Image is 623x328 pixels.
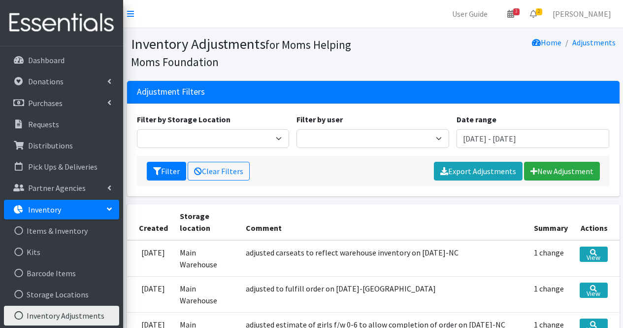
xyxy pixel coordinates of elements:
[545,4,619,24] a: [PERSON_NAME]
[524,162,600,181] a: New Adjustment
[240,240,528,277] td: adjusted carseats to reflect warehouse inventory on [DATE]-NC
[536,8,542,15] span: 2
[4,242,119,262] a: Kits
[4,178,119,198] a: Partner Agencies
[4,6,119,39] img: HumanEssentials
[147,162,186,181] button: Filter
[137,87,205,97] h3: Adjustment Filters
[28,119,59,129] p: Requests
[4,136,119,155] a: Distributions
[528,277,574,313] td: 1 change
[131,37,351,69] small: for Moms Helping Moms Foundation
[127,204,174,240] th: Created
[4,306,119,326] a: Inventory Adjustments
[4,157,119,177] a: Pick Ups & Deliveries
[457,113,496,125] label: Date range
[4,93,119,113] a: Purchases
[188,162,250,181] a: Clear Filters
[28,205,61,215] p: Inventory
[28,98,63,108] p: Purchases
[296,113,343,125] label: Filter by user
[513,8,520,15] span: 3
[174,277,240,313] td: Main Warehouse
[28,76,64,86] p: Donations
[28,141,73,150] p: Distributions
[4,263,119,283] a: Barcode Items
[499,4,522,24] a: 3
[131,36,370,70] h1: Inventory Adjustments
[4,50,119,70] a: Dashboard
[4,200,119,219] a: Inventory
[4,285,119,304] a: Storage Locations
[141,284,165,293] time: [DATE]
[28,162,98,172] p: Pick Ups & Deliveries
[528,240,574,277] td: 1 change
[457,129,609,148] input: January 1, 2011 - December 31, 2011
[174,204,240,240] th: Storage location
[572,37,616,47] a: Adjustments
[434,162,523,181] a: Export Adjustments
[532,37,561,47] a: Home
[4,114,119,134] a: Requests
[444,4,495,24] a: User Guide
[522,4,545,24] a: 2
[240,204,528,240] th: Comment
[240,277,528,313] td: adjusted to fulfill order on [DATE]-[GEOGRAPHIC_DATA]
[580,247,607,262] a: View
[580,283,607,298] a: View
[137,113,230,125] label: Filter by Storage Location
[141,248,165,257] time: [DATE]
[174,240,240,277] td: Main Warehouse
[528,204,574,240] th: Summary
[28,183,86,193] p: Partner Agencies
[574,204,619,240] th: Actions
[28,55,65,65] p: Dashboard
[4,72,119,91] a: Donations
[4,221,119,241] a: Items & Inventory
